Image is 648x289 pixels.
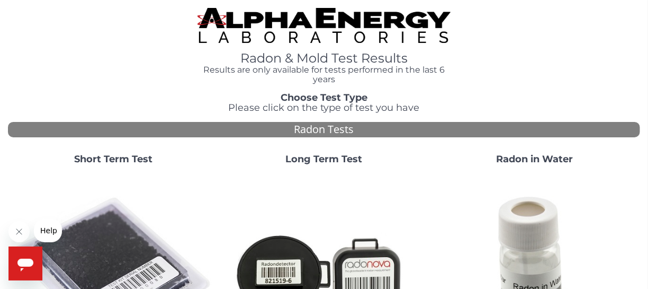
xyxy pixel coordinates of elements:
[229,102,420,113] span: Please click on the type of test you have
[8,221,30,242] iframe: Close message
[8,247,42,281] iframe: Button to launch messaging window
[497,153,573,165] strong: Radon in Water
[34,219,62,242] iframe: Message from company
[197,8,451,43] img: TightCrop.jpg
[197,51,451,65] h1: Radon & Mold Test Results
[286,153,363,165] strong: Long Term Test
[74,153,152,165] strong: Short Term Test
[8,122,640,137] div: Radon Tests
[281,92,367,103] strong: Choose Test Type
[197,65,451,84] h4: Results are only available for tests performed in the last 6 years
